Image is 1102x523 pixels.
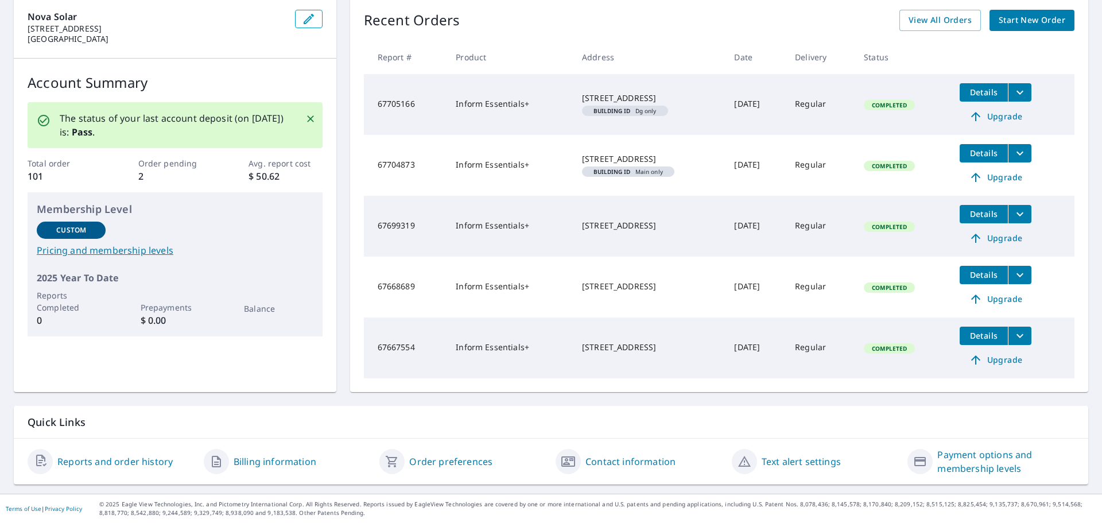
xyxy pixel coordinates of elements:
span: Completed [865,284,914,292]
td: 67699319 [364,196,447,257]
td: Regular [786,135,855,196]
a: Terms of Use [6,505,41,513]
td: Inform Essentials+ [447,196,573,257]
p: $ 50.62 [249,169,322,183]
span: Details [967,269,1001,280]
td: Regular [786,317,855,378]
td: Regular [786,257,855,317]
p: Nova Solar [28,10,286,24]
td: Inform Essentials+ [447,135,573,196]
p: Custom [56,225,86,235]
p: 2025 Year To Date [37,271,313,285]
span: Completed [865,223,914,231]
p: 101 [28,169,101,183]
span: Upgrade [967,231,1025,245]
td: Inform Essentials+ [447,74,573,135]
td: 67668689 [364,257,447,317]
p: The status of your last account deposit (on [DATE]) is: . [60,111,292,139]
p: [STREET_ADDRESS] [28,24,286,34]
button: filesDropdownBtn-67667554 [1008,327,1031,345]
span: Main only [587,169,670,175]
td: 67704873 [364,135,447,196]
th: Delivery [786,40,855,74]
a: Upgrade [960,229,1031,247]
b: Pass [72,126,93,138]
p: 0 [37,313,106,327]
em: Building ID [593,169,631,175]
a: Upgrade [960,107,1031,126]
th: Date [725,40,786,74]
p: Total order [28,157,101,169]
span: Details [967,330,1001,341]
div: [STREET_ADDRESS] [582,281,716,292]
span: Upgrade [967,353,1025,367]
p: Reports Completed [37,289,106,313]
a: Order preferences [409,455,492,468]
td: [DATE] [725,196,786,257]
td: Regular [786,74,855,135]
div: [STREET_ADDRESS] [582,220,716,231]
span: Dg only [587,108,663,114]
a: Reports and order history [57,455,173,468]
button: detailsBtn-67699319 [960,205,1008,223]
span: Upgrade [967,110,1025,123]
p: Membership Level [37,202,313,217]
button: filesDropdownBtn-67668689 [1008,266,1031,284]
p: Order pending [138,157,212,169]
div: [STREET_ADDRESS] [582,342,716,353]
th: Product [447,40,573,74]
span: Details [967,148,1001,158]
a: Contact information [585,455,676,468]
p: Quick Links [28,415,1074,429]
p: Balance [244,303,313,315]
a: Payment options and membership levels [937,448,1074,475]
button: detailsBtn-67668689 [960,266,1008,284]
em: Building ID [593,108,631,114]
span: Details [967,87,1001,98]
button: detailsBtn-67667554 [960,327,1008,345]
span: Completed [865,162,914,170]
a: Text alert settings [762,455,841,468]
button: detailsBtn-67704873 [960,144,1008,162]
td: 67667554 [364,317,447,378]
button: filesDropdownBtn-67704873 [1008,144,1031,162]
th: Status [855,40,950,74]
td: Inform Essentials+ [447,317,573,378]
td: [DATE] [725,317,786,378]
p: [GEOGRAPHIC_DATA] [28,34,286,44]
a: Upgrade [960,168,1031,187]
button: filesDropdownBtn-67705166 [1008,83,1031,102]
a: Upgrade [960,351,1031,369]
p: $ 0.00 [141,313,209,327]
td: [DATE] [725,74,786,135]
th: Address [573,40,725,74]
a: Upgrade [960,290,1031,308]
button: detailsBtn-67705166 [960,83,1008,102]
a: Billing information [234,455,316,468]
span: Completed [865,344,914,352]
p: | [6,505,82,512]
td: [DATE] [725,257,786,317]
span: Details [967,208,1001,219]
span: View All Orders [909,13,972,28]
span: Start New Order [999,13,1065,28]
span: Completed [865,101,914,109]
td: Regular [786,196,855,257]
p: Avg. report cost [249,157,322,169]
p: Recent Orders [364,10,460,31]
th: Report # [364,40,447,74]
td: [DATE] [725,135,786,196]
span: Upgrade [967,171,1025,184]
td: Inform Essentials+ [447,257,573,317]
p: © 2025 Eagle View Technologies, Inc. and Pictometry International Corp. All Rights Reserved. Repo... [99,500,1096,517]
p: Prepayments [141,301,209,313]
a: View All Orders [899,10,981,31]
a: Privacy Policy [45,505,82,513]
div: [STREET_ADDRESS] [582,92,716,104]
button: Close [303,111,318,126]
span: Upgrade [967,292,1025,306]
a: Pricing and membership levels [37,243,313,257]
div: [STREET_ADDRESS] [582,153,716,165]
p: 2 [138,169,212,183]
p: Account Summary [28,72,323,93]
